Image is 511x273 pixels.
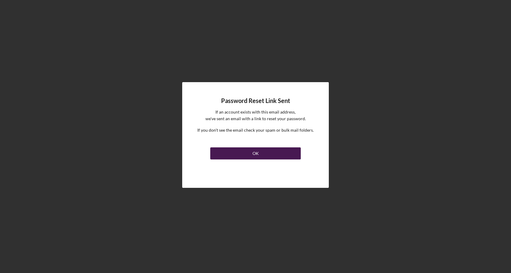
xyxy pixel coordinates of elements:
[205,109,306,122] p: If an account exists with this email address, we've sent an email with a link to reset your passw...
[210,147,301,159] button: OK
[221,97,290,104] h4: Password Reset Link Sent
[210,145,301,159] a: OK
[252,147,259,159] div: OK
[197,127,314,133] p: If you don't see the email check your spam or bulk mail folders.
